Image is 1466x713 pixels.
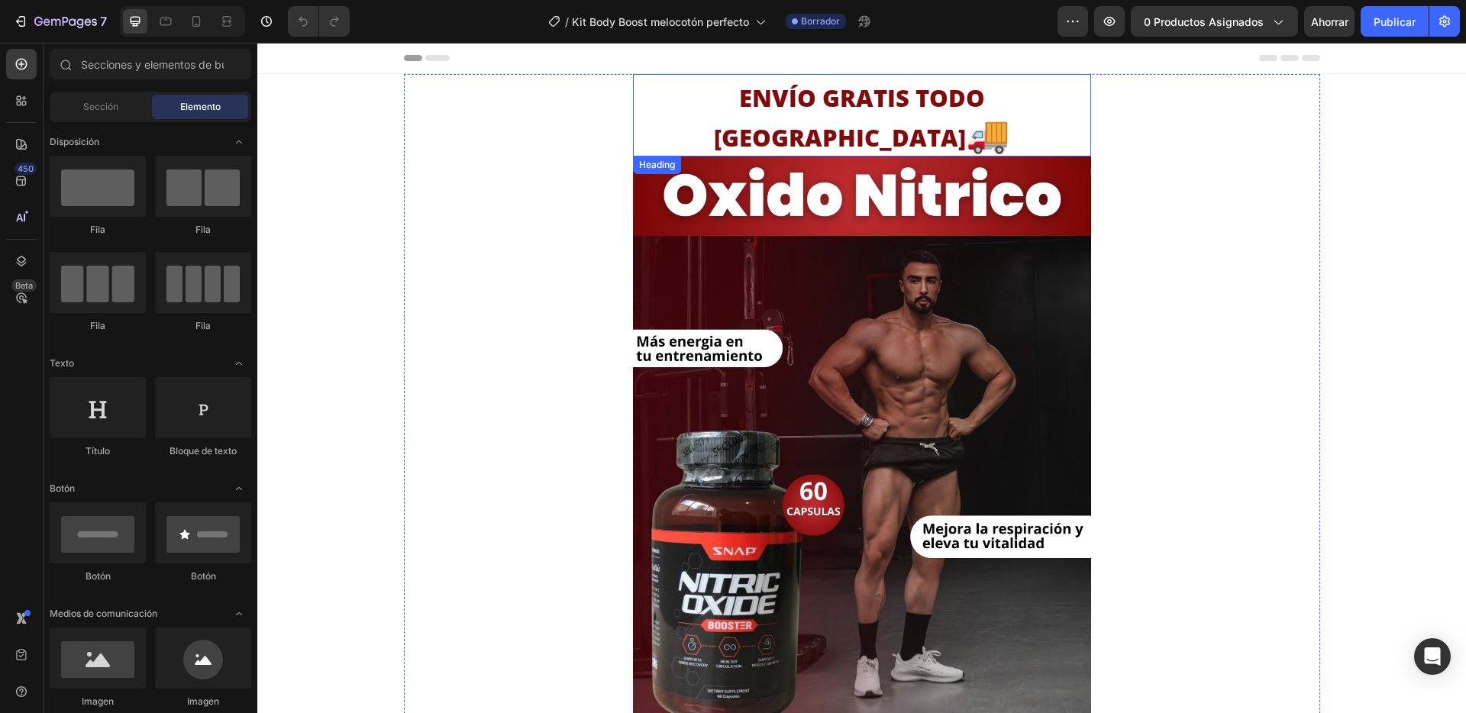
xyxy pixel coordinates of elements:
[170,445,237,457] font: Bloque de texto
[195,320,211,331] font: Fila
[50,482,75,494] font: Botón
[288,6,350,37] div: Deshacer/Rehacer
[50,608,157,619] font: Medios de comunicación
[18,163,34,174] font: 450
[187,695,219,707] font: Imagen
[379,115,421,129] div: Heading
[1374,15,1416,28] font: Publicar
[227,351,251,376] span: Abrir palanca
[195,224,211,235] font: Fila
[82,695,114,707] font: Imagen
[180,101,221,112] font: Elemento
[90,320,105,331] font: Fila
[227,602,251,626] span: Abrir palanca
[572,15,749,28] font: Kit Body Boost melocotón perfecto
[86,445,110,457] font: Título
[90,224,105,235] font: Fila
[801,15,840,27] font: Borrador
[50,136,99,147] font: Disposición
[1311,15,1348,28] font: Ahorrar
[15,280,33,291] font: Beta
[100,14,107,29] font: 7
[86,570,111,582] font: Botón
[1131,6,1298,37] button: 0 productos asignados
[191,570,216,582] font: Botón
[227,130,251,154] span: Abrir palanca
[1414,638,1451,675] div: Abrir Intercom Messenger
[565,15,569,28] font: /
[50,357,74,369] font: Texto
[83,101,118,112] font: Sección
[1304,6,1355,37] button: Ahorrar
[257,43,1466,713] iframe: Área de diseño
[1361,6,1429,37] button: Publicar
[227,476,251,501] span: Abrir palanca
[1144,15,1264,28] font: 0 productos asignados
[50,49,251,79] input: Secciones y elementos de búsqueda
[6,6,114,37] button: 7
